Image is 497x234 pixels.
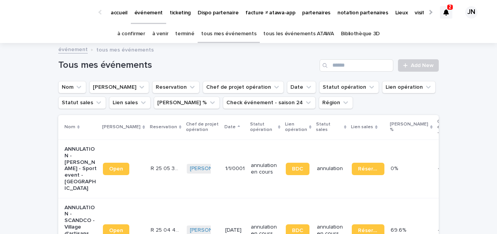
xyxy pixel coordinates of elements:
[16,5,91,20] img: Ls34BcGeRexTGTNfXpUC
[391,225,408,234] p: 69.6%
[351,123,373,131] p: Lien sales
[263,25,334,43] a: tous les événements ATAWA
[465,6,478,19] div: JN
[175,25,194,43] a: terminé
[190,227,232,234] a: [PERSON_NAME]
[102,123,141,131] p: [PERSON_NAME]
[64,123,75,131] p: Nom
[449,4,452,10] p: 2
[223,96,316,109] button: Check événement - saison 24
[320,59,393,72] input: Search
[152,81,200,93] button: Reservation
[319,96,353,109] button: Région
[316,120,342,134] p: Statut sales
[391,164,400,172] p: 0%
[438,165,467,172] p: -
[390,120,428,134] p: [PERSON_NAME] %
[398,59,439,72] a: Add New
[190,165,232,172] a: [PERSON_NAME]
[440,6,452,19] div: 2
[224,123,236,131] p: Date
[203,81,284,93] button: Chef de projet opération
[89,81,149,93] button: Lien Stacker
[58,81,86,93] button: Nom
[109,166,123,172] span: Open
[64,146,97,192] p: ANNULATION - [PERSON_NAME] - Sport event - [GEOGRAPHIC_DATA]
[109,228,123,233] span: Open
[285,120,307,134] p: Lien opération
[150,123,177,131] p: Reservation
[292,166,303,172] span: BDC
[382,81,436,93] button: Lien opération
[319,81,379,93] button: Statut opération
[341,25,380,43] a: Bibliothèque 3D
[317,165,346,172] p: annulation
[201,25,256,43] a: tous mes événements
[152,25,169,43] a: à venir
[438,227,467,234] p: -
[151,225,182,234] p: R 25 04 4396
[151,164,182,172] p: R 25 05 3642
[250,120,276,134] p: Statut opération
[292,228,303,233] span: BDC
[103,163,129,175] a: Open
[109,96,151,109] button: Lien sales
[287,81,316,93] button: Date
[58,96,106,109] button: Statut sales
[411,63,434,68] span: Add New
[437,117,464,137] p: Check événement - saison 24
[352,163,384,175] a: Réservation
[251,162,280,175] p: annulation en cours
[186,120,220,134] p: Chef de projet opération
[225,227,245,234] p: [DATE]
[225,165,245,172] p: 1/1/0001
[358,228,378,233] span: Réservation
[96,45,154,53] p: tous mes événements
[58,60,316,71] h1: Tous mes événements
[358,166,378,172] span: Réservation
[58,45,88,53] a: événement
[286,163,309,175] a: BDC
[154,96,220,109] button: Marge %
[117,25,145,43] a: à confirmer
